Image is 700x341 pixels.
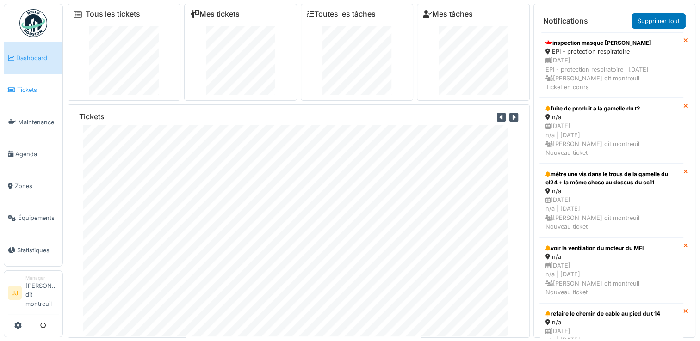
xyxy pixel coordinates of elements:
[632,13,686,29] a: Supprimer tout
[8,286,22,300] li: JJ
[545,252,677,261] div: n/a
[545,244,677,252] div: voir la ventilation du moteur du MFI
[4,42,62,74] a: Dashboard
[8,274,59,314] a: JJ Manager[PERSON_NAME] dit montreuil
[15,150,59,158] span: Agenda
[4,202,62,234] a: Équipements
[307,10,376,18] a: Toutes les tâches
[539,32,683,98] a: inspection masque [PERSON_NAME] EPI - protection respiratoire [DATE]EPI - protection respiratoire...
[190,10,240,18] a: Mes tickets
[539,98,683,164] a: fuite de produit a la gamelle du t2 n/a [DATE]n/a | [DATE] [PERSON_NAME] dit montreuilNouveau ticket
[545,261,677,297] div: [DATE] n/a | [DATE] [PERSON_NAME] dit montreuil Nouveau ticket
[17,246,59,255] span: Statistiques
[4,234,62,266] a: Statistiques
[15,182,59,190] span: Zones
[19,9,47,37] img: Badge_color-CXgf-gQk.svg
[545,47,677,56] div: EPI - protection respiratoire
[423,10,473,18] a: Mes tâches
[545,113,677,122] div: n/a
[539,237,683,303] a: voir la ventilation du moteur du MFI n/a [DATE]n/a | [DATE] [PERSON_NAME] dit montreuilNouveau ti...
[545,318,677,327] div: n/a
[4,138,62,170] a: Agenda
[545,39,677,47] div: inspection masque [PERSON_NAME]
[545,310,677,318] div: refaire le chemin de cable au pied du t 14
[545,122,677,157] div: [DATE] n/a | [DATE] [PERSON_NAME] dit montreuil Nouveau ticket
[17,85,59,94] span: Tickets
[545,170,677,187] div: mètre une vis dans le trous de la gamelle du el24 + la même chose au dessus du cc11
[18,118,59,127] span: Maintenance
[545,187,677,195] div: n/a
[18,213,59,222] span: Équipements
[25,274,59,281] div: Manager
[539,164,683,237] a: mètre une vis dans le trous de la gamelle du el24 + la même chose au dessus du cc11 n/a [DATE]n/a...
[4,106,62,138] a: Maintenance
[16,54,59,62] span: Dashboard
[545,104,677,113] div: fuite de produit a la gamelle du t2
[79,112,105,121] h6: Tickets
[25,274,59,312] li: [PERSON_NAME] dit montreuil
[545,56,677,91] div: [DATE] EPI - protection respiratoire | [DATE] [PERSON_NAME] dit montreuil Ticket en cours
[543,17,588,25] h6: Notifications
[86,10,140,18] a: Tous les tickets
[4,170,62,202] a: Zones
[4,74,62,106] a: Tickets
[545,195,677,231] div: [DATE] n/a | [DATE] [PERSON_NAME] dit montreuil Nouveau ticket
